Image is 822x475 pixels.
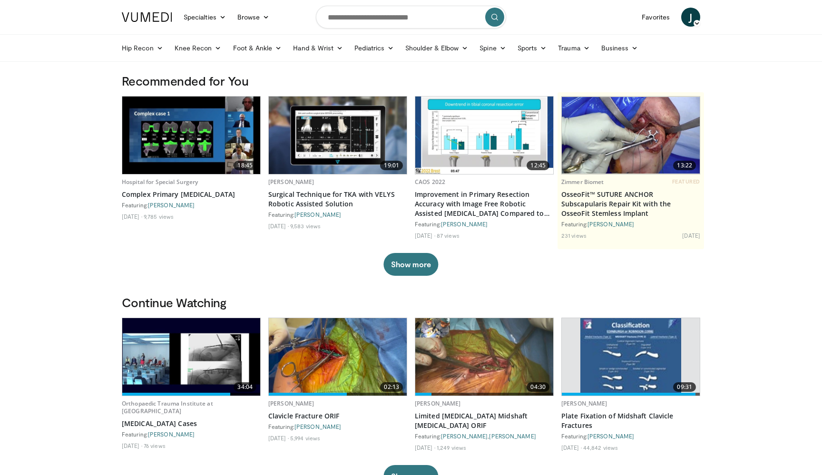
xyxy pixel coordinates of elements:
[294,211,341,218] a: [PERSON_NAME]
[415,178,445,186] a: CAOS 2022
[232,8,275,27] a: Browse
[561,232,587,239] li: 231 views
[682,232,700,239] li: [DATE]
[122,201,261,209] div: Featuring:
[415,97,553,174] img: ca14c647-ecd2-4574-9d02-68b4a0b8f4b2.620x360_q85_upscale.jpg
[122,318,260,396] a: 34:04
[122,430,261,438] div: Featuring:
[415,318,553,396] img: a45daad7-e892-4616-96ce-40433513dab5.620x360_q85_upscale.jpg
[144,442,166,449] li: 76 views
[268,411,407,421] a: Clavicle Fracture ORIF
[316,6,506,29] input: Search topics, interventions
[415,190,554,218] a: Improvement in Primary Resection Accuracy with Image Free Robotic Assisted [MEDICAL_DATA] Compare...
[290,222,321,230] li: 9,583 views
[672,178,700,185] span: FEATURED
[681,8,700,27] a: J
[294,423,341,430] a: [PERSON_NAME]
[561,411,700,430] a: Plate Fixation of Midshaft Clavicle Fractures
[269,97,407,174] img: eceb7001-a1fd-4eee-9439-5c217dec2c8d.620x360_q85_upscale.jpg
[122,73,700,88] h3: Recommended for You
[148,431,195,437] a: [PERSON_NAME]
[383,253,438,276] button: Show more
[441,433,488,439] a: [PERSON_NAME]
[268,190,407,209] a: Surgical Technique for TKA with VELYS Robotic Assisted Solution
[415,399,461,407] a: [PERSON_NAME]
[562,97,700,174] img: 40c8acad-cf15-4485-a741-123ec1ccb0c0.620x360_q85_upscale.jpg
[122,318,260,396] img: 3ac74052-a5b7-4149-9b38-dc671cabd957.620x360_q85_upscale.jpg
[380,382,403,392] span: 02:13
[587,221,634,227] a: [PERSON_NAME]
[561,444,582,451] li: [DATE]
[527,161,549,170] span: 12:45
[268,423,407,430] div: Featuring:
[415,232,435,239] li: [DATE]
[415,318,553,396] a: 04:30
[587,433,634,439] a: [PERSON_NAME]
[552,39,596,58] a: Trauma
[268,434,289,442] li: [DATE]
[562,318,700,396] a: 09:31
[489,433,536,439] a: [PERSON_NAME]
[596,39,644,58] a: Business
[122,97,260,174] img: e4f1a5b7-268b-4559-afc9-fa94e76e0451.620x360_q85_upscale.jpg
[562,97,700,174] a: 13:22
[234,382,256,392] span: 34:04
[148,202,195,208] a: [PERSON_NAME]
[415,444,435,451] li: [DATE]
[415,411,554,430] a: Limited [MEDICAL_DATA] Midshaft [MEDICAL_DATA] ORIF
[268,178,314,186] a: [PERSON_NAME]
[169,39,227,58] a: Knee Recon
[122,399,213,415] a: Orthopaedic Trauma Institute at [GEOGRAPHIC_DATA]
[437,232,460,239] li: 87 views
[234,161,256,170] span: 18:45
[673,382,696,392] span: 09:31
[122,419,261,428] a: [MEDICAL_DATA] Cases
[561,178,604,186] a: Zimmer Biomet
[290,434,320,442] li: 5,994 views
[437,444,466,451] li: 1,249 views
[227,39,288,58] a: Foot & Ankle
[349,39,400,58] a: Pediatrics
[415,97,553,174] a: 12:45
[122,213,142,220] li: [DATE]
[512,39,553,58] a: Sports
[380,161,403,170] span: 19:01
[415,432,554,440] div: Featuring: ,
[268,399,314,407] a: [PERSON_NAME]
[122,442,142,449] li: [DATE]
[269,318,407,396] img: 4dac7433-271a-47a6-a673-a7d23dc4c27e.620x360_q85_upscale.jpg
[636,8,675,27] a: Favorites
[527,382,549,392] span: 04:30
[268,222,289,230] li: [DATE]
[116,39,169,58] a: Hip Recon
[441,221,488,227] a: [PERSON_NAME]
[269,318,407,396] a: 02:13
[561,432,700,440] div: Featuring:
[580,318,681,396] img: Clavicle_Fx_ORIF_FINAL-H.264_for_You_Tube_SD_480x360__100006823_3.jpg.620x360_q85_upscale.jpg
[583,444,618,451] li: 44,842 views
[268,211,407,218] div: Featuring:
[474,39,511,58] a: Spine
[122,12,172,22] img: VuMedi Logo
[287,39,349,58] a: Hand & Wrist
[178,8,232,27] a: Specialties
[269,97,407,174] a: 19:01
[400,39,474,58] a: Shoulder & Elbow
[561,220,700,228] div: Featuring:
[415,220,554,228] div: Featuring:
[561,399,607,407] a: [PERSON_NAME]
[122,178,198,186] a: Hospital for Special Surgery
[144,213,174,220] li: 9,785 views
[122,97,260,174] a: 18:45
[561,190,700,218] a: OsseoFit™ SUTURE ANCHOR Subscapularis Repair Kit with the OsseoFit Stemless Implant
[673,161,696,170] span: 13:22
[122,190,261,199] a: Complex Primary [MEDICAL_DATA]
[122,295,700,310] h3: Continue Watching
